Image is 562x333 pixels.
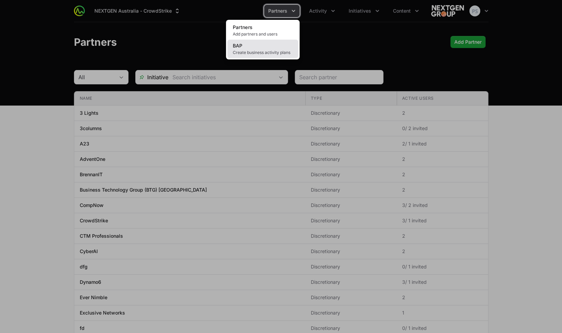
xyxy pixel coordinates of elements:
a: BAPCreate business activity plans [227,40,298,58]
span: Add partners and users [233,31,293,37]
span: Partners [233,24,253,30]
span: BAP [233,43,243,48]
div: Main navigation [85,5,423,17]
a: PartnersAdd partners and users [227,21,298,40]
div: Partners menu [264,5,300,17]
span: Create business activity plans [233,50,293,55]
